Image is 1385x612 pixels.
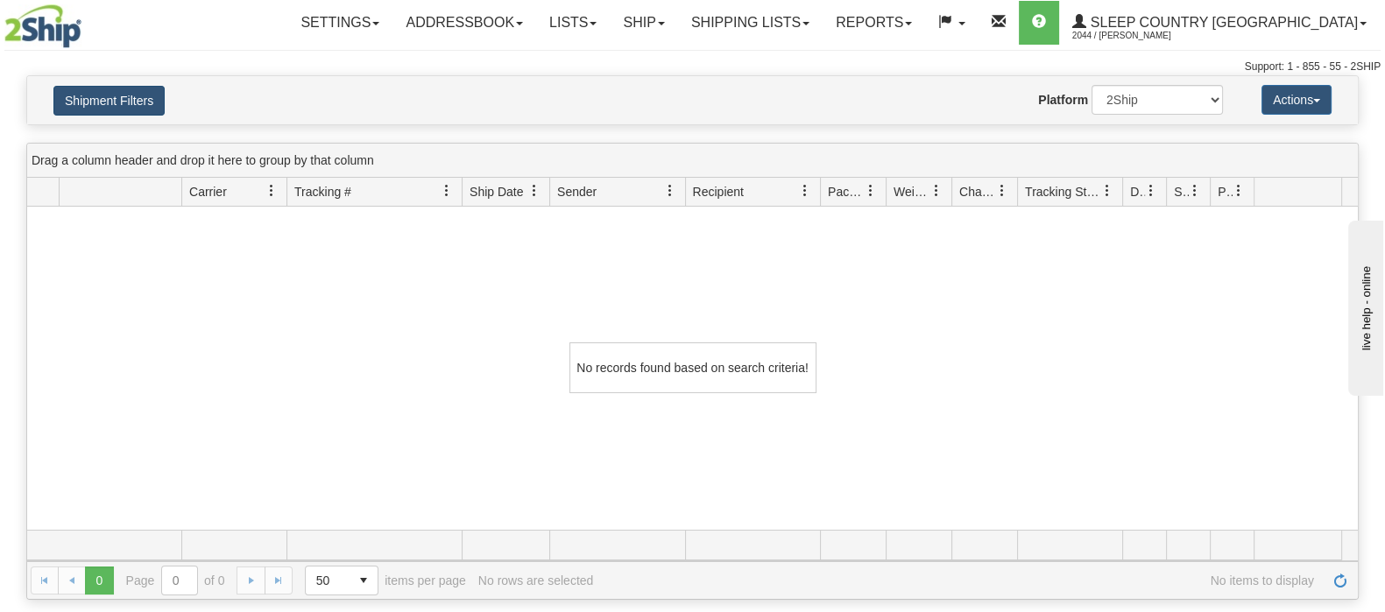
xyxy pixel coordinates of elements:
a: Ship Date filter column settings [519,176,549,206]
span: Packages [828,183,865,200]
div: grid grouping header [27,144,1358,178]
span: Charge [959,183,996,200]
a: Settings [287,1,392,45]
span: Sender [557,183,597,200]
span: Pickup Status [1218,183,1233,200]
a: Sender filter column settings [655,176,685,206]
label: Platform [1038,91,1088,109]
a: Pickup Status filter column settings [1224,176,1254,206]
a: Tracking # filter column settings [432,176,462,206]
img: logo2044.jpg [4,4,81,48]
span: Shipment Issues [1174,183,1189,200]
span: No items to display [605,573,1314,587]
a: Sleep Country [GEOGRAPHIC_DATA] 2044 / [PERSON_NAME] [1059,1,1380,45]
a: Ship [610,1,677,45]
span: Page of 0 [126,566,225,595]
iframe: chat widget [1345,216,1383,395]
span: 50 [316,572,339,589]
a: Recipient filter column settings [790,176,820,206]
span: Carrier [189,183,227,200]
button: Shipment Filters [53,86,165,116]
a: Shipment Issues filter column settings [1180,176,1210,206]
span: select [350,566,378,594]
a: Packages filter column settings [856,176,886,206]
span: Page 0 [85,566,113,594]
a: Weight filter column settings [922,176,951,206]
a: Addressbook [392,1,536,45]
div: live help - online [13,15,162,28]
span: 2044 / [PERSON_NAME] [1072,27,1204,45]
button: Actions [1261,85,1332,115]
span: Weight [894,183,930,200]
a: Shipping lists [678,1,823,45]
a: Reports [823,1,925,45]
a: Carrier filter column settings [257,176,286,206]
div: No rows are selected [478,573,594,587]
span: Sleep Country [GEOGRAPHIC_DATA] [1086,15,1358,30]
a: Refresh [1326,566,1354,594]
a: Delivery Status filter column settings [1136,176,1166,206]
span: Tracking Status [1025,183,1101,200]
span: Delivery Status [1130,183,1145,200]
span: Ship Date [470,183,523,200]
div: Support: 1 - 855 - 55 - 2SHIP [4,60,1381,74]
a: Lists [536,1,610,45]
a: Charge filter column settings [987,176,1017,206]
span: Tracking # [294,183,351,200]
span: items per page [305,566,466,595]
div: No records found based on search criteria! [569,342,816,393]
a: Tracking Status filter column settings [1092,176,1122,206]
span: Page sizes drop down [305,566,378,595]
span: Recipient [693,183,744,200]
